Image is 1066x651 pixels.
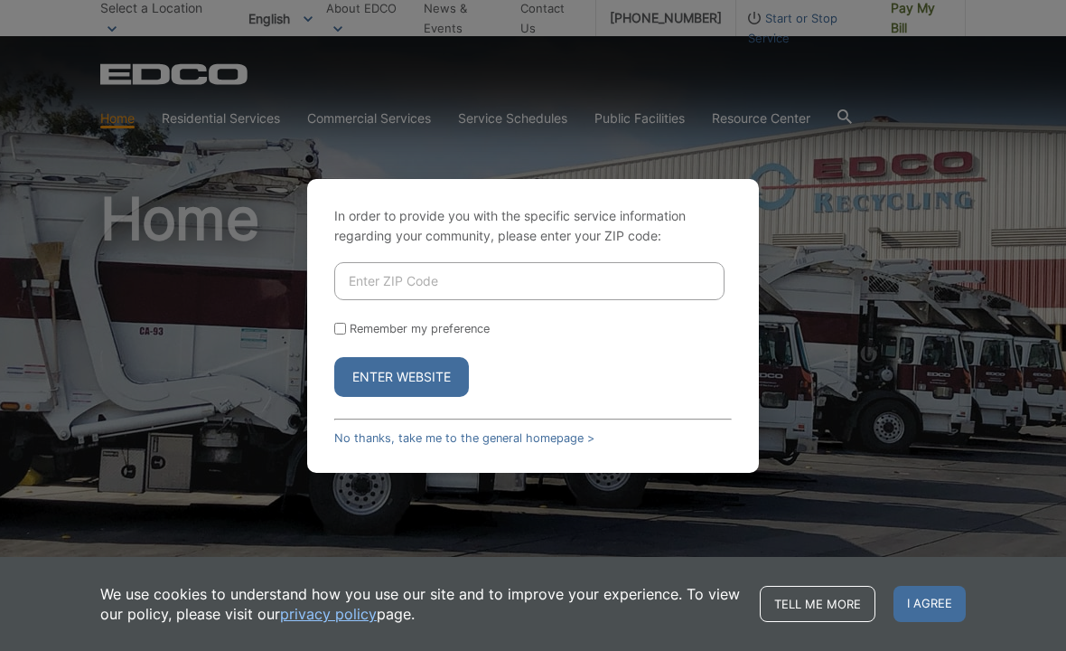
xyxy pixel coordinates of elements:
a: No thanks, take me to the general homepage > [334,431,594,445]
a: Tell me more [760,586,875,622]
p: In order to provide you with the specific service information regarding your community, please en... [334,206,732,246]
p: We use cookies to understand how you use our site and to improve your experience. To view our pol... [100,584,742,624]
label: Remember my preference [350,322,490,335]
span: I agree [893,586,966,622]
input: Enter ZIP Code [334,262,725,300]
a: privacy policy [280,604,377,624]
button: Enter Website [334,357,469,397]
